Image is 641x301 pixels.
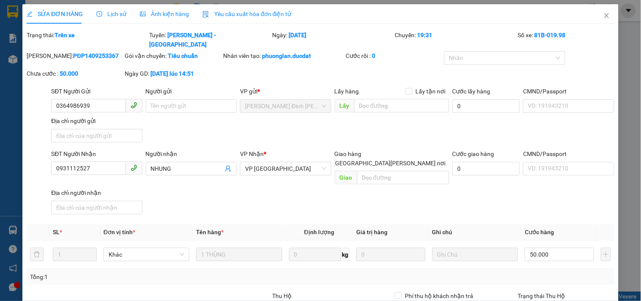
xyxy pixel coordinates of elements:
[140,11,146,17] span: picture
[453,150,494,157] label: Cước giao hàng
[27,11,83,17] span: SỬA ĐƠN HÀNG
[356,229,387,235] span: Giá trị hàng
[518,291,614,301] div: Trạng thái Thu Hộ
[394,30,517,49] div: Chuyến:
[149,30,272,49] div: Tuyến:
[453,88,491,95] label: Cước lấy hàng
[140,11,189,17] span: Ảnh kiện hàng
[240,87,331,96] div: VP gửi
[151,70,194,77] b: [DATE] lúc 14:51
[240,150,264,157] span: VP Nhận
[429,224,521,241] th: Ghi chú
[341,248,349,261] span: kg
[96,11,102,17] span: clock-circle
[27,11,33,17] span: edit
[51,188,142,197] div: Địa chỉ người nhận
[603,12,610,19] span: close
[30,272,248,282] div: Tổng: 1
[225,165,232,172] span: user-add
[51,201,142,214] input: Địa chỉ của người nhận
[525,229,554,235] span: Cước hàng
[271,30,394,49] div: Ngày:
[104,229,135,235] span: Đơn vị tính
[453,162,520,175] input: Cước giao hàng
[346,51,442,60] div: Cước rồi :
[60,70,78,77] b: 50.000
[146,87,237,96] div: Người gửi
[109,248,184,261] span: Khác
[335,99,354,112] span: Lấy
[51,129,142,142] input: Địa chỉ của người gửi
[125,69,221,78] div: Ngày GD:
[534,32,565,38] b: 81B-019.98
[262,52,311,59] b: phuonglan.ducdat
[335,171,357,184] span: Giao
[131,164,137,171] span: phone
[357,171,449,184] input: Dọc đường
[412,87,449,96] span: Lấy tận nơi
[131,102,137,109] span: phone
[417,32,433,38] b: 19:31
[432,248,518,261] input: Ghi Chú
[51,149,142,159] div: SĐT Người Nhận
[51,87,142,96] div: SĐT Người Gửi
[523,87,614,96] div: CMND/Passport
[30,248,44,261] button: delete
[196,229,224,235] span: Tên hàng
[523,149,614,159] div: CMND/Passport
[354,99,449,112] input: Dọc đường
[223,51,344,60] div: Nhân viên tạo:
[150,32,216,48] b: [PERSON_NAME] - [GEOGRAPHIC_DATA]
[517,30,615,49] div: Số xe:
[453,99,520,113] input: Cước lấy hàng
[96,11,126,17] span: Lịch sử
[196,248,282,261] input: VD: Bàn, Ghế
[601,248,611,261] button: plus
[51,116,142,126] div: Địa chỉ người gửi
[73,52,119,59] b: PĐP1409253367
[335,88,359,95] span: Lấy hàng
[272,293,292,299] span: Thu Hộ
[53,229,60,235] span: SL
[330,159,449,168] span: [GEOGRAPHIC_DATA][PERSON_NAME] nơi
[245,100,326,112] span: Phan Đình Phùng
[146,149,237,159] div: Người nhận
[356,248,426,261] input: 0
[202,11,292,17] span: Yêu cầu xuất hóa đơn điện tử
[372,52,376,59] b: 0
[55,32,75,38] b: Trên xe
[335,150,362,157] span: Giao hàng
[289,32,306,38] b: [DATE]
[168,52,198,59] b: Tiêu chuẩn
[595,4,619,28] button: Close
[27,51,123,60] div: [PERSON_NAME]:
[304,229,334,235] span: Định lượng
[27,69,123,78] div: Chưa cước :
[245,162,326,175] span: VP Đà Nẵng
[26,30,149,49] div: Trạng thái:
[202,11,209,18] img: icon
[402,291,477,301] span: Phí thu hộ khách nhận trả
[125,51,221,60] div: Gói vận chuyển:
